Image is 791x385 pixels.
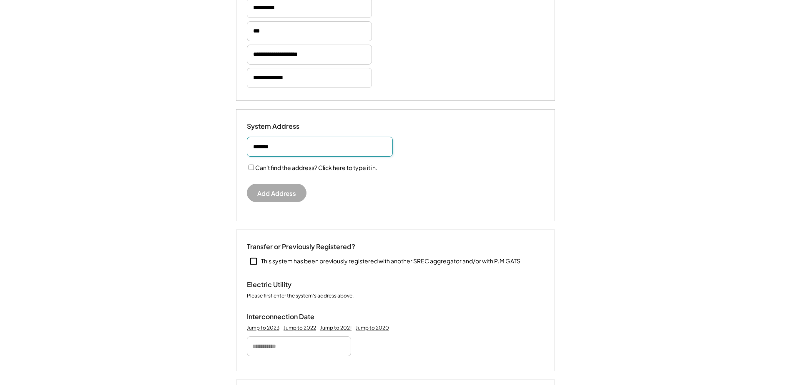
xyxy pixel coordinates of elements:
[247,280,330,289] div: Electric Utility
[255,164,377,171] label: Can't find the address? Click here to type it in.
[261,257,520,265] div: This system has been previously registered with another SREC aggregator and/or with PJM GATS
[320,325,352,331] div: Jump to 2021
[247,184,306,202] button: Add Address
[247,312,330,321] div: Interconnection Date
[247,122,330,131] div: System Address
[247,292,354,300] div: Please first enter the system's address above.
[247,242,355,251] div: Transfer or Previously Registered?
[247,325,279,331] div: Jump to 2023
[284,325,316,331] div: Jump to 2022
[356,325,389,331] div: Jump to 2020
